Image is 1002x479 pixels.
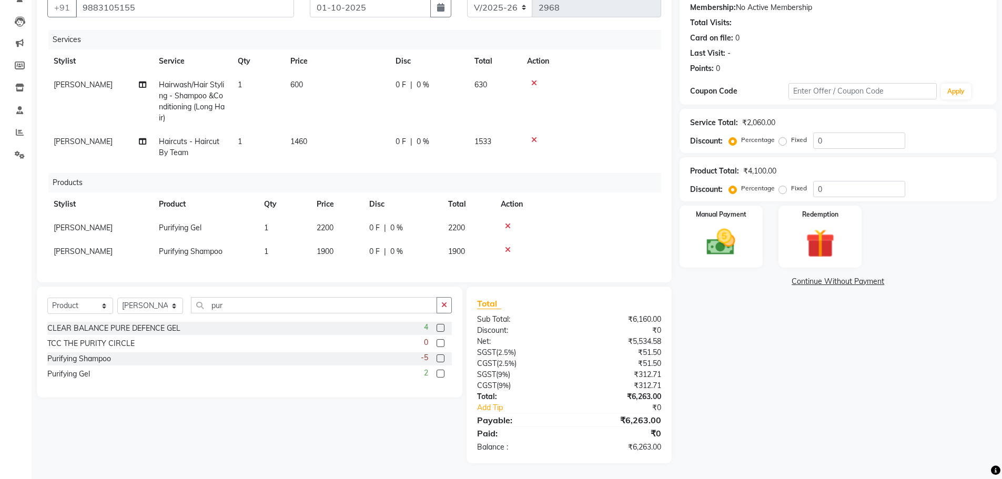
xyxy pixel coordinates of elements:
[290,137,307,146] span: 1460
[469,358,569,369] div: ( )
[47,323,180,334] div: CLEAR BALANCE PURE DEFENCE GEL
[569,314,669,325] div: ₹6,160.00
[469,314,569,325] div: Sub Total:
[384,246,386,257] span: |
[390,246,403,257] span: 0 %
[153,49,231,73] th: Service
[159,223,201,232] span: Purifying Gel
[569,442,669,453] div: ₹6,263.00
[369,246,380,257] span: 0 F
[569,414,669,426] div: ₹6,263.00
[586,402,669,413] div: ₹0
[47,369,90,380] div: Purifying Gel
[54,247,113,256] span: [PERSON_NAME]
[690,2,736,13] div: Membership:
[47,338,135,349] div: TCC THE PURITY CIRCLE
[690,136,723,147] div: Discount:
[384,222,386,233] span: |
[569,325,669,336] div: ₹0
[741,135,775,145] label: Percentage
[521,49,661,73] th: Action
[153,192,258,216] th: Product
[159,247,222,256] span: Purifying Shampoo
[477,348,496,357] span: SGST
[474,137,491,146] span: 1533
[569,369,669,380] div: ₹312.71
[410,79,412,90] span: |
[499,359,514,368] span: 2.5%
[264,247,268,256] span: 1
[424,322,428,333] span: 4
[396,79,406,90] span: 0 F
[54,223,113,232] span: [PERSON_NAME]
[448,223,465,232] span: 2200
[284,49,389,73] th: Price
[469,347,569,358] div: ( )
[47,49,153,73] th: Stylist
[690,184,723,195] div: Discount:
[477,381,497,390] span: CGST
[191,297,437,313] input: Search or Scan
[742,117,775,128] div: ₹2,060.00
[417,79,429,90] span: 0 %
[48,173,669,192] div: Products
[390,222,403,233] span: 0 %
[410,136,412,147] span: |
[310,192,363,216] th: Price
[690,86,789,97] div: Coupon Code
[499,381,509,390] span: 9%
[690,166,739,177] div: Product Total:
[791,184,807,193] label: Fixed
[797,226,844,261] img: _gift.svg
[743,166,776,177] div: ₹4,100.00
[421,352,428,363] span: -5
[469,380,569,391] div: ( )
[47,192,153,216] th: Stylist
[690,48,725,59] div: Last Visit:
[468,49,521,73] th: Total
[802,210,838,219] label: Redemption
[469,414,569,426] div: Payable:
[690,17,732,28] div: Total Visits:
[477,359,497,368] span: CGST
[697,226,744,259] img: _cash.svg
[54,137,113,146] span: [PERSON_NAME]
[469,427,569,440] div: Paid:
[54,80,113,89] span: [PERSON_NAME]
[569,380,669,391] div: ₹312.71
[258,192,310,216] th: Qty
[159,80,225,123] span: Hairwash/Hair Styling - Shampoo &Conditioning (Long Hair)
[469,391,569,402] div: Total:
[159,137,219,157] span: Haircuts - Haircut By Team
[369,222,380,233] span: 0 F
[494,192,661,216] th: Action
[264,223,268,232] span: 1
[690,2,986,13] div: No Active Membership
[690,117,738,128] div: Service Total:
[389,49,468,73] th: Disc
[231,49,284,73] th: Qty
[569,427,669,440] div: ₹0
[469,336,569,347] div: Net:
[682,276,995,287] a: Continue Without Payment
[788,83,937,99] input: Enter Offer / Coupon Code
[47,353,111,364] div: Purifying Shampoo
[696,210,746,219] label: Manual Payment
[238,80,242,89] span: 1
[727,48,731,59] div: -
[569,391,669,402] div: ₹6,263.00
[474,80,487,89] span: 630
[469,325,569,336] div: Discount:
[741,184,775,193] label: Percentage
[469,402,585,413] a: Add Tip
[469,369,569,380] div: ( )
[477,298,501,309] span: Total
[290,80,303,89] span: 600
[716,63,720,74] div: 0
[442,192,494,216] th: Total
[941,84,971,99] button: Apply
[477,370,496,379] span: SGST
[238,137,242,146] span: 1
[424,368,428,379] span: 2
[569,336,669,347] div: ₹5,534.58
